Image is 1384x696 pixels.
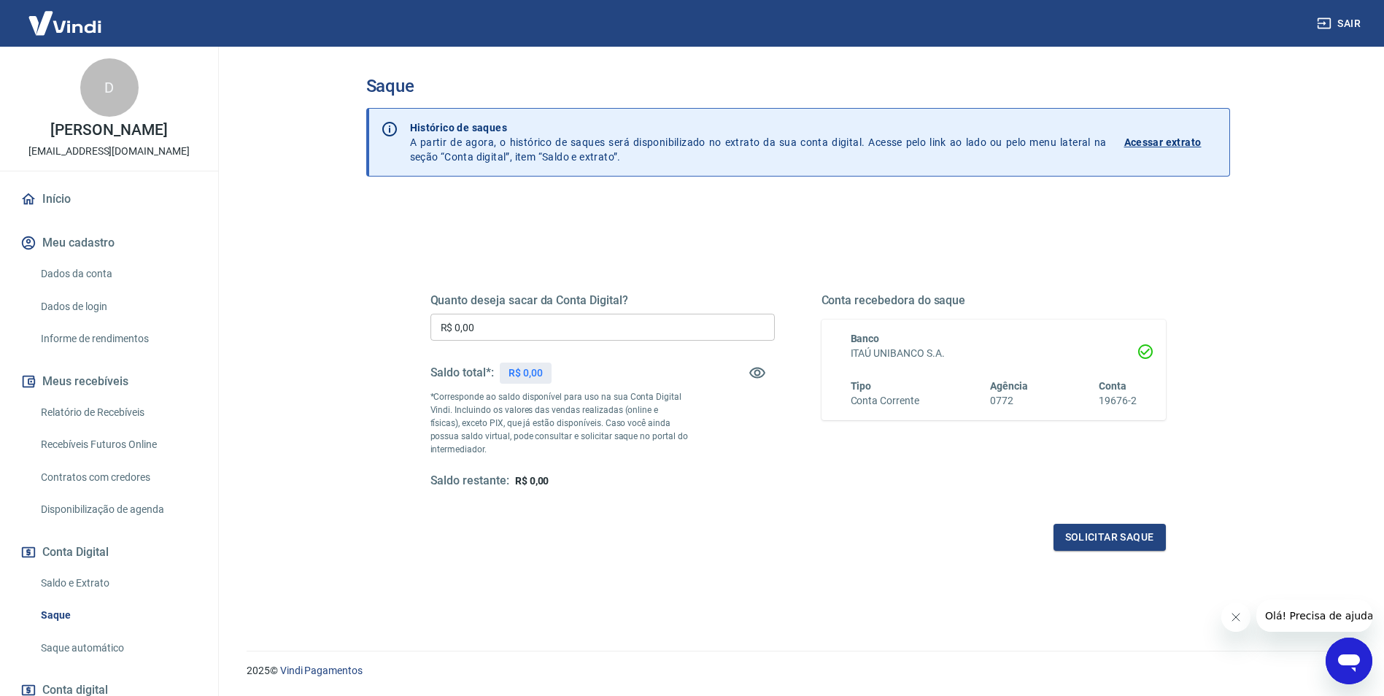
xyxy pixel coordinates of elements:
h5: Saldo total*: [430,366,494,380]
a: Início [18,183,201,215]
iframe: Mensagem da empresa [1256,600,1372,632]
h5: Saldo restante: [430,473,509,489]
h5: Quanto deseja sacar da Conta Digital? [430,293,775,308]
p: Histórico de saques [410,120,1107,135]
a: Vindi Pagamentos [280,665,363,676]
h6: 19676-2 [1099,393,1137,409]
a: Saque automático [35,633,201,663]
p: *Corresponde ao saldo disponível para uso na sua Conta Digital Vindi. Incluindo os valores das ve... [430,390,689,456]
a: Contratos com credores [35,463,201,492]
span: Banco [851,333,880,344]
button: Meus recebíveis [18,366,201,398]
span: Olá! Precisa de ajuda? [9,10,123,22]
button: Sair [1314,10,1366,37]
iframe: Fechar mensagem [1221,603,1250,632]
div: D [80,58,139,117]
a: Informe de rendimentos [35,324,201,354]
iframe: Botão para abrir a janela de mensagens [1326,638,1372,684]
h6: 0772 [990,393,1028,409]
img: Vindi [18,1,112,45]
p: Acessar extrato [1124,135,1202,150]
h6: Conta Corrente [851,393,919,409]
button: Solicitar saque [1054,524,1166,551]
a: Saque [35,600,201,630]
a: Disponibilização de agenda [35,495,201,525]
p: [EMAIL_ADDRESS][DOMAIN_NAME] [28,144,190,159]
a: Acessar extrato [1124,120,1218,164]
p: [PERSON_NAME] [50,123,167,138]
button: Conta Digital [18,536,201,568]
span: Tipo [851,380,872,392]
span: Agência [990,380,1028,392]
button: Meu cadastro [18,227,201,259]
h3: Saque [366,76,1230,96]
p: A partir de agora, o histórico de saques será disponibilizado no extrato da sua conta digital. Ac... [410,120,1107,164]
span: Conta [1099,380,1126,392]
h6: ITAÚ UNIBANCO S.A. [851,346,1137,361]
h5: Conta recebedora do saque [821,293,1166,308]
span: R$ 0,00 [515,475,549,487]
a: Saldo e Extrato [35,568,201,598]
p: R$ 0,00 [509,366,543,381]
a: Recebíveis Futuros Online [35,430,201,460]
a: Dados da conta [35,259,201,289]
a: Relatório de Recebíveis [35,398,201,428]
a: Dados de login [35,292,201,322]
p: 2025 © [247,663,1349,678]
